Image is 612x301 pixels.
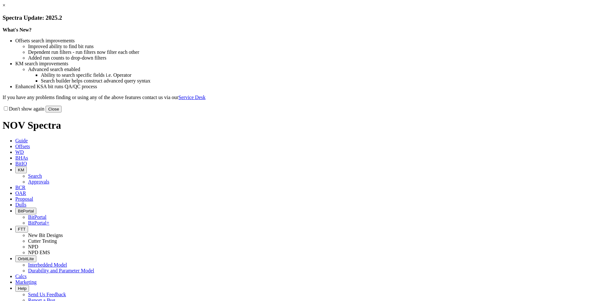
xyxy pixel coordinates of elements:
[178,95,206,100] a: Service Desk
[15,61,609,67] li: KM search improvements
[4,106,8,111] input: Don't show again
[28,49,609,55] li: Dependent run filters - run filters now filter each other
[3,27,32,32] strong: What's New?
[28,262,67,268] a: Interbedded Model
[3,14,609,21] h3: Spectra Update: 2025.2
[18,256,34,261] span: OrbitLite
[18,168,24,172] span: KM
[15,155,28,161] span: BHAs
[15,138,28,143] span: Guide
[15,202,26,207] span: Dulls
[28,233,63,238] a: New Bit Designs
[28,238,57,244] a: Cutter Testing
[28,55,609,61] li: Added run counts to drop-down filters
[28,220,49,226] a: BitPortal+
[15,84,609,90] li: Enhanced KSA bit runs QA/QC process
[41,72,609,78] li: Ability to search specific fields i.e. Operator
[15,190,26,196] span: OAR
[15,185,25,190] span: BCR
[28,292,66,297] a: Send Us Feedback
[18,209,34,213] span: BitPortal
[28,173,42,179] a: Search
[15,279,37,285] span: Marketing
[28,67,609,72] li: Advanced search enabled
[15,274,27,279] span: Calcs
[15,149,24,155] span: WD
[15,196,33,202] span: Proposal
[28,44,609,49] li: Improved ability to find bit runs
[3,119,609,131] h1: NOV Spectra
[46,106,62,112] button: Close
[28,268,94,273] a: Durability and Parameter Model
[41,78,609,84] li: Search builder helps construct advanced query syntax
[28,179,49,184] a: Approvals
[15,38,609,44] li: Offsets search improvements
[3,106,44,111] label: Don't show again
[28,250,50,255] a: NPD EMS
[3,3,5,8] a: ×
[28,214,47,220] a: BitPortal
[3,95,609,100] p: If you have any problems finding or using any of the above features contact us via our
[15,161,27,166] span: BitIQ
[28,244,38,249] a: NPD
[18,286,26,291] span: Help
[18,227,25,232] span: FTT
[15,144,30,149] span: Offsets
